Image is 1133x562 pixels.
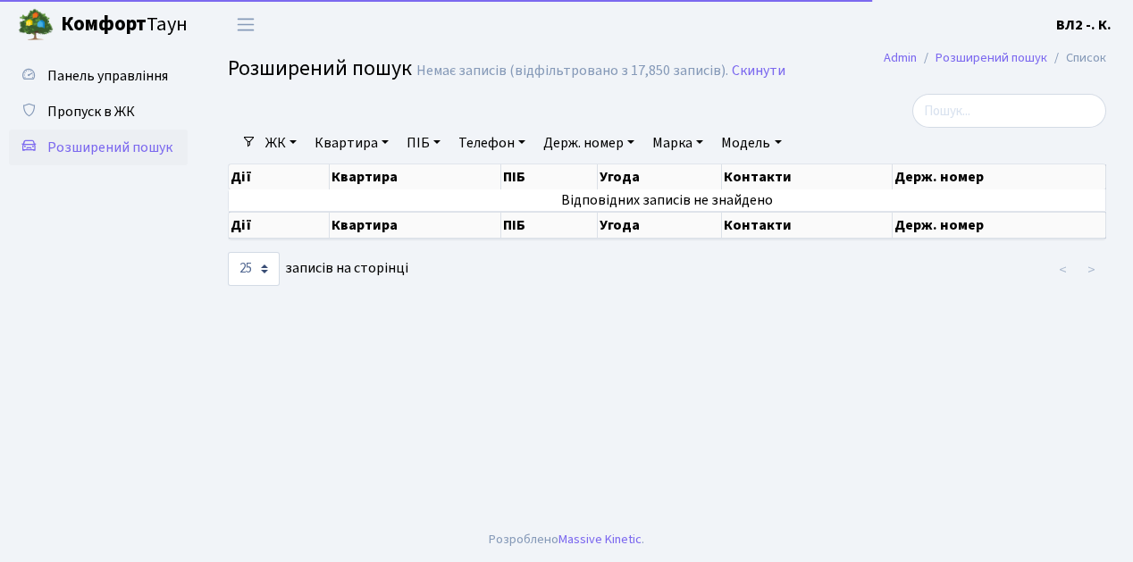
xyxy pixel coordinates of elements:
a: Держ. номер [536,128,642,158]
th: Угода [598,164,722,189]
a: Панель управління [9,58,188,94]
select: записів на сторінці [228,252,280,286]
th: Контакти [722,164,893,189]
th: Дії [229,164,330,189]
a: Модель [714,128,788,158]
span: Розширений пошук [228,53,412,84]
a: ВЛ2 -. К. [1056,14,1112,36]
b: Комфорт [61,10,147,38]
th: ПІБ [501,212,598,239]
a: Марка [645,128,710,158]
a: Телефон [451,128,533,158]
th: Контакти [722,212,893,239]
span: Панель управління [47,66,168,86]
a: Розширений пошук [936,48,1047,67]
td: Відповідних записів не знайдено [229,189,1106,211]
th: Угода [598,212,722,239]
a: Пропуск в ЖК [9,94,188,130]
span: Пропуск в ЖК [47,102,135,122]
th: ПІБ [501,164,598,189]
input: Пошук... [912,94,1106,128]
th: Квартира [330,164,501,189]
a: Квартира [307,128,396,158]
th: Держ. номер [893,164,1106,189]
a: Розширений пошук [9,130,188,165]
div: Немає записів (відфільтровано з 17,850 записів). [416,63,728,80]
a: Massive Kinetic [558,530,642,549]
nav: breadcrumb [857,39,1133,77]
span: Розширений пошук [47,138,172,157]
a: ЖК [258,128,304,158]
img: logo.png [18,7,54,43]
div: Розроблено . [489,530,644,549]
span: Таун [61,10,188,40]
th: Дії [229,212,330,239]
a: Скинути [732,63,785,80]
li: Список [1047,48,1106,68]
label: записів на сторінці [228,252,408,286]
a: Admin [884,48,917,67]
button: Переключити навігацію [223,10,268,39]
b: ВЛ2 -. К. [1056,15,1112,35]
th: Держ. номер [893,212,1106,239]
a: ПІБ [399,128,448,158]
th: Квартира [330,212,501,239]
